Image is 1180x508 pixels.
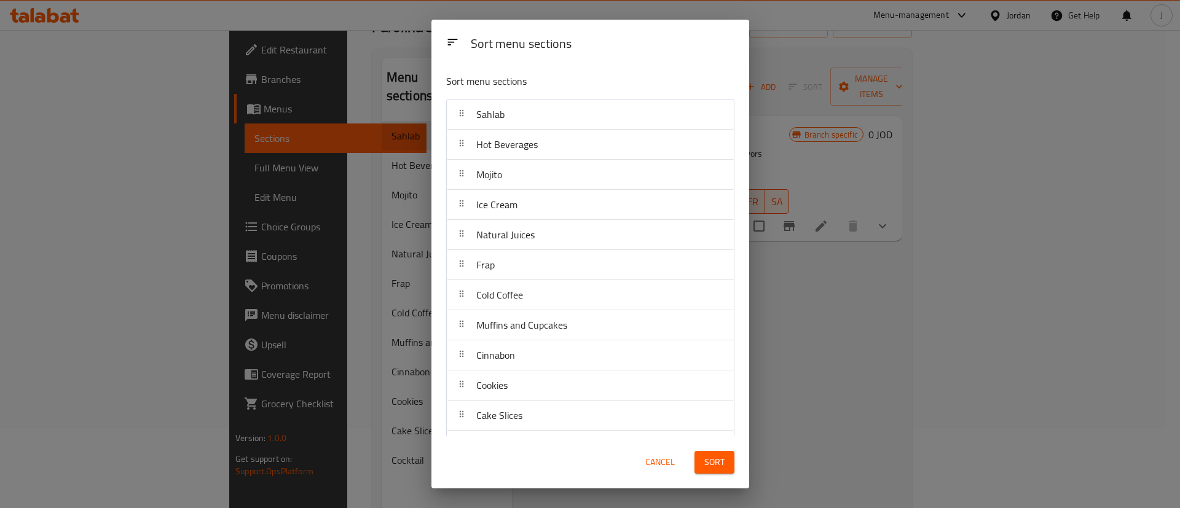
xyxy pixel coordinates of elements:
[447,340,734,370] div: Cinnabon
[447,220,734,250] div: Natural Juices
[476,436,509,455] span: Cocktail
[447,310,734,340] div: Muffins and Cupcakes
[447,100,734,130] div: Sahlab
[446,74,675,89] p: Sort menu sections
[640,451,680,474] button: Cancel
[476,346,515,364] span: Cinnabon
[694,451,734,474] button: Sort
[476,406,522,424] span: Cake Slices
[476,256,495,274] span: Frap
[476,165,502,184] span: Mojito
[447,190,734,220] div: Ice Cream
[447,431,734,461] div: Cocktail
[476,316,567,334] span: Muffins and Cupcakes
[447,160,734,190] div: Mojito
[476,225,535,244] span: Natural Juices
[447,401,734,431] div: Cake Slices
[447,250,734,280] div: Frap
[645,455,675,470] span: Cancel
[447,370,734,401] div: Cookies
[476,195,517,214] span: Ice Cream
[476,105,505,123] span: Sahlab
[704,455,725,470] span: Sort
[476,135,538,154] span: Hot Beverages
[476,286,523,304] span: Cold Coffee
[466,31,739,58] div: Sort menu sections
[447,280,734,310] div: Cold Coffee
[447,130,734,160] div: Hot Beverages
[476,376,508,394] span: Cookies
